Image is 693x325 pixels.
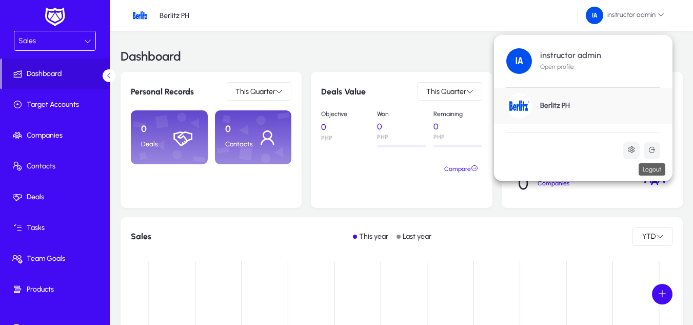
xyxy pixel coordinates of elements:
p: Open profile [540,62,601,71]
div: Logout [639,163,665,176]
a: instructor adminOpen profile [494,43,672,79]
h1: instructor admin [540,51,601,60]
img: instructor [506,48,532,74]
h1: Berlitz PH [540,101,570,110]
img: Berlitz PH [506,93,532,119]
